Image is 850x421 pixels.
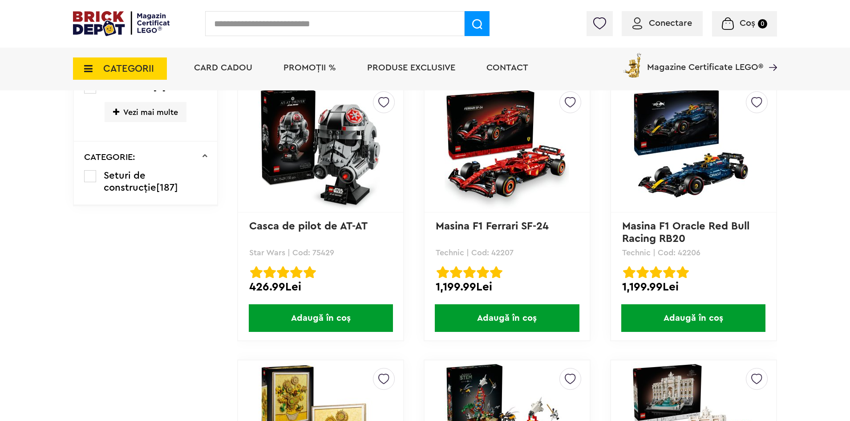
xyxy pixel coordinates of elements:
[636,266,649,278] img: Evaluare cu stele
[436,221,549,232] a: Masina F1 Ferrari SF-24
[490,266,502,278] img: Evaluare cu stele
[650,266,662,278] img: Evaluare cu stele
[477,266,489,278] img: Evaluare cu stele
[104,171,156,192] span: Seturi de construcţie
[663,266,676,278] img: Evaluare cu stele
[436,249,579,257] p: Technic | Cod: 42207
[250,266,263,278] img: Evaluare cu stele
[437,266,449,278] img: Evaluare cu stele
[105,102,186,122] span: Vezi mai multe
[290,266,303,278] img: Evaluare cu stele
[450,266,462,278] img: Evaluare cu stele
[436,281,579,293] div: 1,199.99Lei
[758,19,767,29] small: 0
[463,266,476,278] img: Evaluare cu stele
[649,19,692,28] span: Conectare
[249,249,392,257] p: Star Wars | Cod: 75429
[740,19,755,28] span: Coș
[249,281,392,293] div: 426.99Lei
[622,281,765,293] div: 1,199.99Lei
[621,304,765,332] span: Adaugă în coș
[622,249,765,257] p: Technic | Cod: 42206
[103,64,154,74] span: CATEGORII
[259,86,383,210] img: Casca de pilot de AT-AT
[763,51,777,60] a: Magazine Certificate LEGO®
[631,86,756,210] img: Masina F1 Oracle Red Bull Racing RB20
[632,19,692,28] a: Conectare
[194,63,252,72] a: Card Cadou
[263,266,276,278] img: Evaluare cu stele
[435,304,579,332] span: Adaugă în coș
[304,266,316,278] img: Evaluare cu stele
[84,153,135,162] p: CATEGORIE:
[156,183,178,192] span: [187]
[622,221,753,244] a: Masina F1 Oracle Red Bull Racing RB20
[277,266,289,278] img: Evaluare cu stele
[425,304,590,332] a: Adaugă în coș
[676,266,689,278] img: Evaluare cu stele
[486,63,528,72] a: Contact
[623,266,635,278] img: Evaluare cu stele
[445,86,569,210] img: Masina F1 Ferrari SF-24
[647,51,763,72] span: Magazine Certificate LEGO®
[249,304,393,332] span: Adaugă în coș
[238,304,403,332] a: Adaugă în coș
[367,63,455,72] a: Produse exclusive
[283,63,336,72] a: PROMOȚII %
[611,304,776,332] a: Adaugă în coș
[249,221,368,232] a: Casca de pilot de AT-AT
